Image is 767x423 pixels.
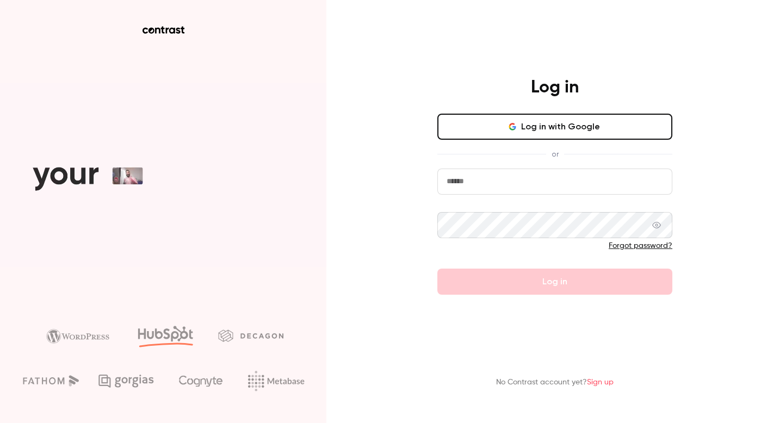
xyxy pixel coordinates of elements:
span: or [546,148,564,160]
h4: Log in [531,77,579,98]
img: decagon [218,329,283,341]
a: Sign up [587,378,614,386]
button: Log in with Google [437,114,672,140]
p: No Contrast account yet? [496,377,614,388]
a: Forgot password? [609,242,672,250]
